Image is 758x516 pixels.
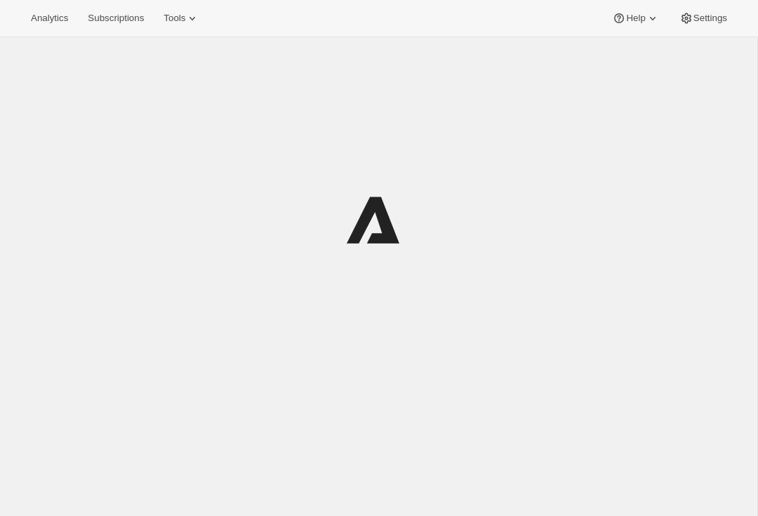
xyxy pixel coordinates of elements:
button: Settings [671,8,736,28]
span: Analytics [31,13,68,24]
button: Help [604,8,667,28]
button: Analytics [22,8,77,28]
span: Tools [164,13,185,24]
button: Tools [155,8,208,28]
span: Subscriptions [88,13,144,24]
button: Subscriptions [79,8,152,28]
span: Settings [693,13,727,24]
span: Help [626,13,645,24]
